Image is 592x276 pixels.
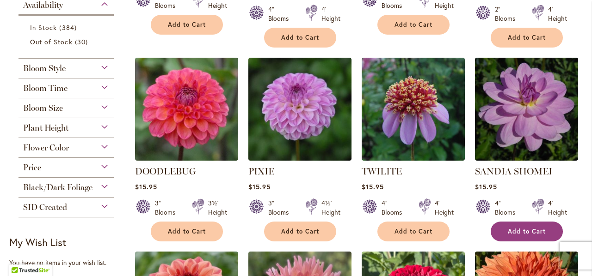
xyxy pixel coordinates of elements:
span: Add to Cart [281,228,319,235]
a: PIXIE [248,166,274,177]
span: Flower Color [23,143,69,153]
div: You have no items in your wish list. [9,258,129,267]
span: Add to Cart [168,21,206,29]
span: $15.95 [475,182,497,191]
div: 4½' Height [321,198,340,217]
button: Add to Cart [151,15,223,35]
span: In Stock [30,23,57,32]
span: Out of Stock [30,37,73,46]
div: 4' Height [321,5,340,23]
span: $15.95 [248,182,271,191]
a: TWILITE [362,154,465,162]
span: 384 [59,23,79,32]
a: DOODLEBUG [135,154,238,162]
span: $15.95 [135,182,157,191]
button: Add to Cart [264,28,336,48]
span: SID Created [23,202,67,212]
button: Add to Cart [377,222,450,241]
span: Bloom Style [23,63,66,73]
button: Add to Cart [151,222,223,241]
a: DOODLEBUG [135,166,196,177]
div: 3" Blooms [268,198,294,217]
div: 4" Blooms [495,198,521,217]
div: 4' Height [435,198,454,217]
span: Black/Dark Foliage [23,182,92,192]
button: Add to Cart [264,222,336,241]
div: 2" Blooms [495,5,521,23]
span: Price [23,162,41,173]
span: Plant Height [23,123,68,133]
span: $15.95 [362,182,384,191]
iframe: Launch Accessibility Center [7,243,33,269]
a: SANDIA SHOMEI [475,166,552,177]
img: TWILITE [362,58,465,161]
button: Add to Cart [491,222,563,241]
a: TWILITE [362,166,402,177]
div: 3½' Height [208,198,227,217]
span: Add to Cart [508,34,546,42]
span: Add to Cart [395,21,432,29]
span: Bloom Time [23,83,68,93]
div: 4" Blooms [268,5,294,23]
div: 3" Blooms [155,198,181,217]
img: SANDIA SHOMEI [475,58,578,161]
img: DOODLEBUG [135,58,238,161]
strong: My Wish List [9,235,66,249]
a: SANDIA SHOMEI [475,154,578,162]
span: Add to Cart [281,34,319,42]
div: 4' Height [548,5,567,23]
a: In Stock 384 [30,23,105,32]
a: Out of Stock 30 [30,37,105,47]
div: 4" Blooms [382,198,407,217]
span: 30 [75,37,90,47]
span: Bloom Size [23,103,63,113]
a: PIXIE [248,154,351,162]
span: Add to Cart [508,228,546,235]
div: 4' Height [548,198,567,217]
span: Add to Cart [395,228,432,235]
span: Add to Cart [168,228,206,235]
img: PIXIE [248,58,351,161]
button: Add to Cart [491,28,563,48]
button: Add to Cart [377,15,450,35]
